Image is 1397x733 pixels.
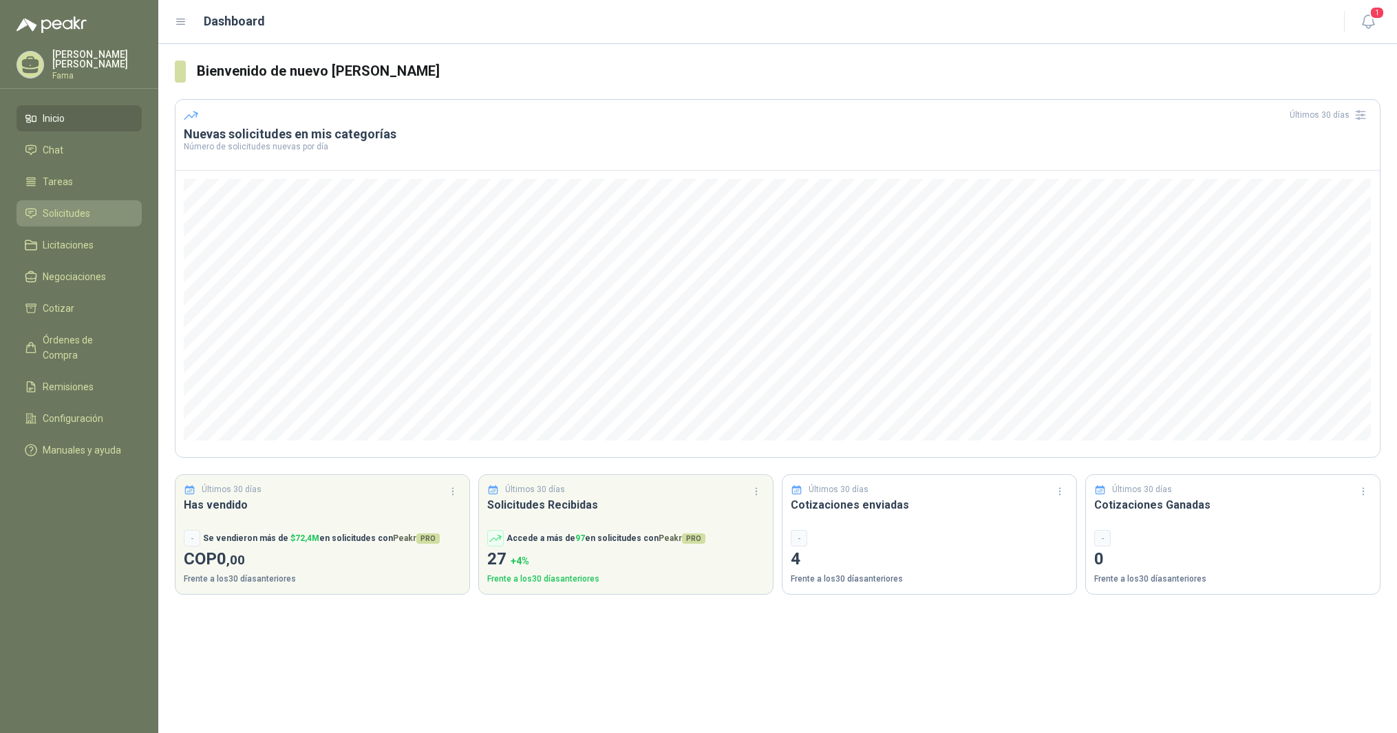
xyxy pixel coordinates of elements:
[487,496,765,513] h3: Solicitudes Recibidas
[184,546,461,573] p: COP
[17,200,142,226] a: Solicitudes
[1094,496,1372,513] h3: Cotizaciones Ganadas
[1369,6,1385,19] span: 1
[17,437,142,463] a: Manuales y ayuda
[659,533,705,543] span: Peakr
[43,111,65,126] span: Inicio
[682,533,705,544] span: PRO
[1094,530,1111,546] div: -
[1094,546,1372,573] p: 0
[1112,483,1172,496] p: Últimos 30 días
[184,530,200,546] div: -
[43,301,74,316] span: Cotizar
[290,533,319,543] span: $ 72,4M
[1094,573,1372,586] p: Frente a los 30 días anteriores
[506,532,705,545] p: Accede a más de en solicitudes con
[487,546,765,573] p: 27
[791,573,1068,586] p: Frente a los 30 días anteriores
[197,61,1380,82] h3: Bienvenido de nuevo [PERSON_NAME]
[17,17,87,33] img: Logo peakr
[43,411,103,426] span: Configuración
[17,405,142,432] a: Configuración
[203,532,440,545] p: Se vendieron más de en solicitudes con
[43,269,106,284] span: Negociaciones
[52,50,142,69] p: [PERSON_NAME] [PERSON_NAME]
[184,496,461,513] h3: Has vendido
[17,105,142,131] a: Inicio
[43,174,73,189] span: Tareas
[17,374,142,400] a: Remisiones
[1290,104,1372,126] div: Últimos 30 días
[393,533,440,543] span: Peakr
[43,332,129,363] span: Órdenes de Compra
[1356,10,1380,34] button: 1
[184,142,1372,151] p: Número de solicitudes nuevas por día
[791,546,1068,573] p: 4
[17,232,142,258] a: Licitaciones
[184,573,461,586] p: Frente a los 30 días anteriores
[17,264,142,290] a: Negociaciones
[43,206,90,221] span: Solicitudes
[791,496,1068,513] h3: Cotizaciones enviadas
[505,483,565,496] p: Últimos 30 días
[17,137,142,163] a: Chat
[43,142,63,158] span: Chat
[17,327,142,368] a: Órdenes de Compra
[809,483,868,496] p: Últimos 30 días
[487,573,765,586] p: Frente a los 30 días anteriores
[43,379,94,394] span: Remisiones
[575,533,585,543] span: 97
[43,237,94,253] span: Licitaciones
[511,555,529,566] span: + 4 %
[43,443,121,458] span: Manuales y ayuda
[217,549,245,569] span: 0
[184,126,1372,142] h3: Nuevas solicitudes en mis categorías
[204,12,265,31] h1: Dashboard
[202,483,262,496] p: Últimos 30 días
[17,295,142,321] a: Cotizar
[226,552,245,568] span: ,00
[791,530,807,546] div: -
[416,533,440,544] span: PRO
[17,169,142,195] a: Tareas
[52,72,142,80] p: Fama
